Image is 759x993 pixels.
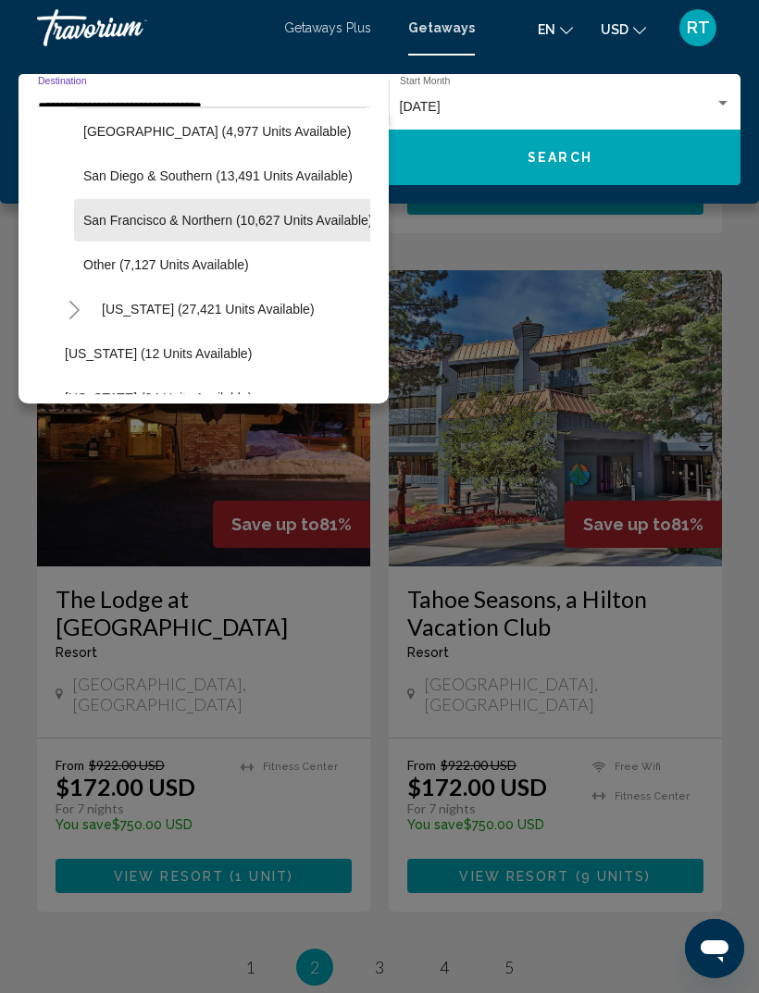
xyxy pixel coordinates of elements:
span: San Francisco & Northern (10,627 units available) [83,213,373,228]
button: Other (7,127 units available) [74,243,258,286]
button: [GEOGRAPHIC_DATA] (4,977 units available) [74,110,360,153]
span: [US_STATE] (34 units available) [65,391,252,405]
span: Search [528,151,592,166]
iframe: Button to launch messaging window [685,919,744,978]
span: [DATE] [400,99,441,114]
span: [US_STATE] (27,421 units available) [102,302,315,317]
button: [US_STATE] (12 units available) [56,332,261,375]
button: Search [379,130,740,185]
button: Toggle Colorado (27,421 units available) [56,291,93,328]
span: [GEOGRAPHIC_DATA] (4,977 units available) [83,124,351,139]
button: San Diego & Southern (13,491 units available) [74,155,362,197]
button: Change currency [601,16,646,43]
span: San Diego & Southern (13,491 units available) [83,168,353,183]
button: San Francisco & Northern (10,627 units available) [74,199,382,242]
span: [US_STATE] (12 units available) [65,346,252,361]
span: RT [687,19,710,37]
span: en [538,22,555,37]
button: User Menu [674,8,722,47]
a: Getaways [408,20,475,35]
a: Travorium [37,9,266,46]
button: [US_STATE] (34 units available) [56,377,261,419]
button: Change language [538,16,573,43]
span: Other (7,127 units available) [83,257,249,272]
a: Getaways Plus [284,20,371,35]
span: USD [601,22,628,37]
button: [US_STATE] (27,421 units available) [93,288,324,330]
